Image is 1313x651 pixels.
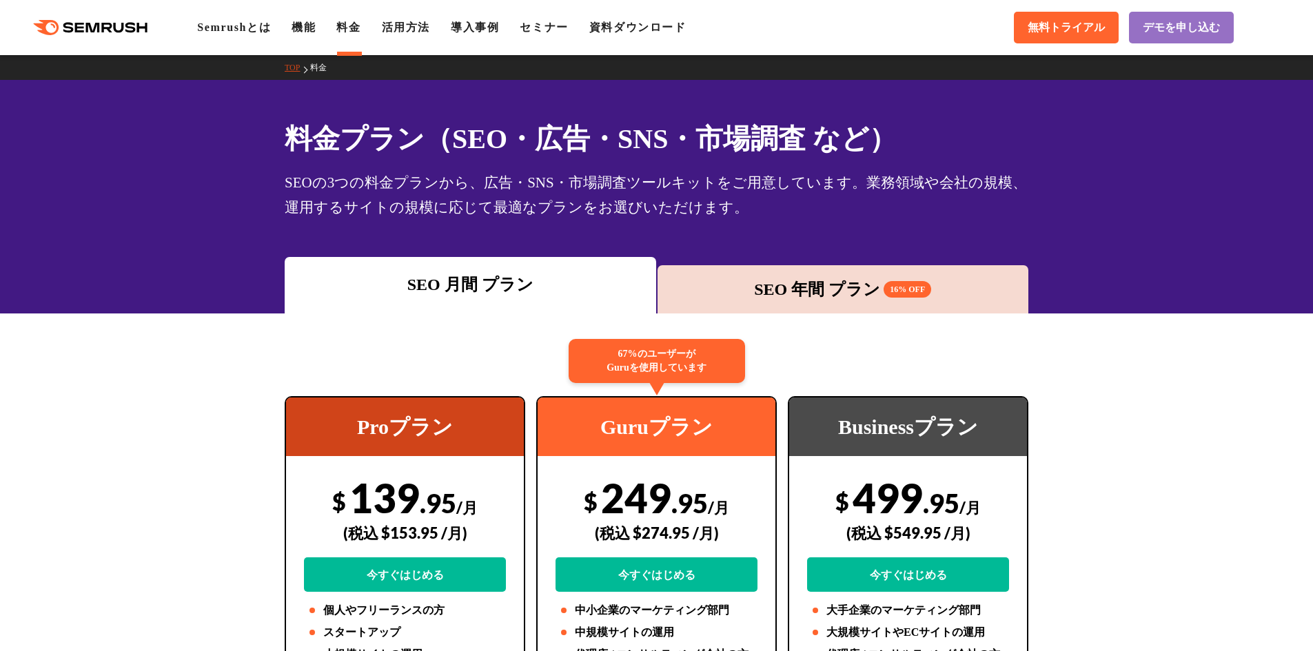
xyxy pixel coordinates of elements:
a: 活用方法 [382,21,430,33]
div: (税込 $549.95 /月) [807,508,1009,557]
li: スタートアップ [304,624,506,641]
div: (税込 $153.95 /月) [304,508,506,557]
a: 資料ダウンロード [589,21,686,33]
div: SEO 月間 プラン [292,272,649,297]
span: $ [835,487,849,515]
div: 499 [807,473,1009,592]
span: /月 [959,498,981,517]
span: .95 [923,487,959,519]
a: 無料トライアル [1014,12,1119,43]
a: 料金 [310,63,337,72]
span: .95 [420,487,456,519]
span: /月 [456,498,478,517]
a: 今すぐはじめる [556,557,757,592]
div: Businessプラン [789,397,1027,456]
a: TOP [285,63,310,72]
div: SEOの3つの料金プランから、広告・SNS・市場調査ツールキットをご用意しています。業務領域や会社の規模、運用するサイトの規模に応じて最適なプランをお選びいただけます。 [285,170,1028,220]
div: (税込 $274.95 /月) [556,508,757,557]
span: $ [332,487,346,515]
span: .95 [671,487,708,519]
span: デモを申し込む [1143,21,1220,35]
span: $ [584,487,598,515]
a: セミナー [520,21,568,33]
a: 今すぐはじめる [304,557,506,592]
h1: 料金プラン（SEO・広告・SNS・市場調査 など） [285,118,1028,159]
a: Semrushとは [197,21,271,33]
li: 大規模サイトやECサイトの運用 [807,624,1009,641]
span: /月 [708,498,729,517]
div: 249 [556,473,757,592]
a: デモを申し込む [1129,12,1234,43]
a: 料金 [336,21,360,33]
li: 中規模サイトの運用 [556,624,757,641]
li: 個人やフリーランスの方 [304,602,506,619]
span: 16% OFF [884,281,931,298]
div: SEO 年間 プラン [664,277,1022,302]
a: 今すぐはじめる [807,557,1009,592]
a: 機能 [292,21,316,33]
div: 67%のユーザーが Guruを使用しています [569,339,745,383]
div: 139 [304,473,506,592]
span: 無料トライアル [1028,21,1105,35]
li: 大手企業のマーケティング部門 [807,602,1009,619]
div: Guruプラン [538,397,775,456]
a: 導入事例 [451,21,499,33]
div: Proプラン [286,397,524,456]
li: 中小企業のマーケティング部門 [556,602,757,619]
